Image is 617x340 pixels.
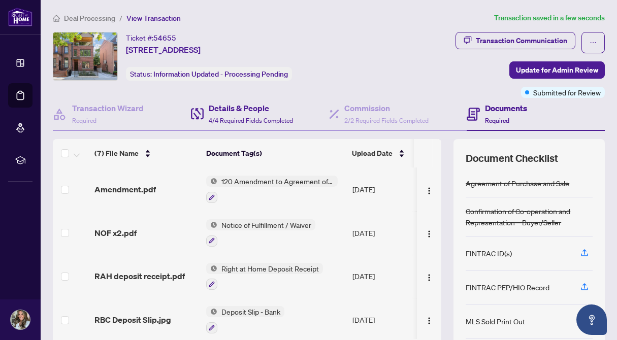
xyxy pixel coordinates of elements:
[425,274,433,282] img: Logo
[509,61,605,79] button: Update for Admin Review
[94,314,171,326] span: RBC Deposit Slip.jpg
[119,12,122,24] li: /
[476,32,567,49] div: Transaction Communication
[217,176,338,187] span: 120 Amendment to Agreement of Purchase and Sale
[217,306,284,317] span: Deposit Slip - Bank
[421,268,437,284] button: Logo
[209,102,293,114] h4: Details & People
[576,304,607,335] button: Open asap
[466,151,558,165] span: Document Checklist
[421,225,437,241] button: Logo
[206,176,338,203] button: Status Icon120 Amendment to Agreement of Purchase and Sale
[153,70,288,79] span: Information Updated - Processing Pending
[425,187,433,195] img: Logo
[425,317,433,325] img: Logo
[11,310,30,329] img: Profile Icon
[485,102,527,114] h4: Documents
[348,167,419,211] td: [DATE]
[206,306,217,317] img: Status Icon
[533,87,601,98] span: Submitted for Review
[206,219,217,230] img: Status Icon
[94,183,156,195] span: Amendment.pdf
[466,248,512,259] div: FINTRAC ID(s)
[466,316,525,327] div: MLS Sold Print Out
[466,206,593,228] div: Confirmation of Co-operation and Representation—Buyer/Seller
[72,102,144,114] h4: Transaction Wizard
[456,32,575,49] button: Transaction Communication
[590,39,597,46] span: ellipsis
[94,148,139,159] span: (7) File Name
[206,263,323,290] button: Status IconRight at Home Deposit Receipt
[425,230,433,238] img: Logo
[494,12,605,24] article: Transaction saved in a few seconds
[217,219,315,230] span: Notice of Fulfillment / Waiver
[90,139,202,167] th: (7) File Name
[344,102,429,114] h4: Commission
[466,282,549,293] div: FINTRAC PEP/HIO Record
[348,211,419,255] td: [DATE]
[206,306,284,333] button: Status IconDeposit Slip - Bank
[352,148,393,159] span: Upload Date
[94,227,137,239] span: NOF x2.pdf
[126,14,181,23] span: View Transaction
[421,312,437,328] button: Logo
[348,139,419,167] th: Upload Date
[126,44,201,56] span: [STREET_ADDRESS]
[94,270,185,282] span: RAH deposit receipt.pdf
[202,139,348,167] th: Document Tag(s)
[126,67,292,81] div: Status:
[126,32,176,44] div: Ticket #:
[217,263,323,274] span: Right at Home Deposit Receipt
[53,32,117,80] img: IMG-C12408942_1.jpg
[8,8,33,26] img: logo
[485,117,509,124] span: Required
[64,14,115,23] span: Deal Processing
[206,263,217,274] img: Status Icon
[421,181,437,197] button: Logo
[72,117,96,124] span: Required
[206,176,217,187] img: Status Icon
[466,178,569,189] div: Agreement of Purchase and Sale
[348,255,419,298] td: [DATE]
[344,117,429,124] span: 2/2 Required Fields Completed
[153,33,176,43] span: 54655
[206,219,315,247] button: Status IconNotice of Fulfillment / Waiver
[53,15,60,22] span: home
[516,62,598,78] span: Update for Admin Review
[209,117,293,124] span: 4/4 Required Fields Completed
